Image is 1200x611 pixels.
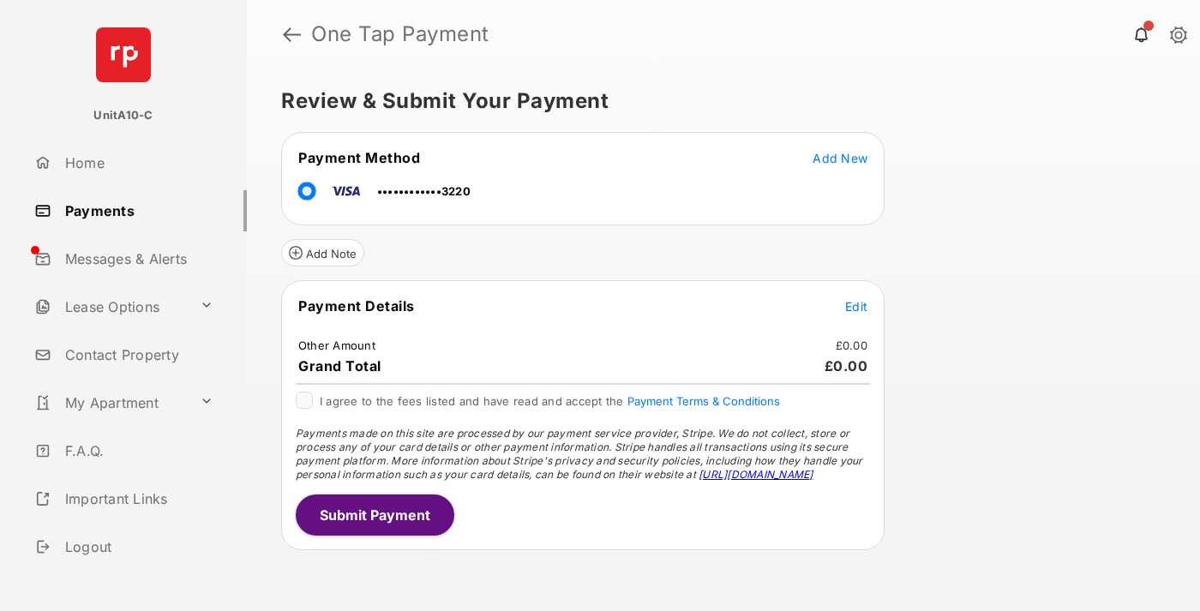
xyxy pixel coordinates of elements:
[27,382,193,423] a: My Apartment
[298,149,420,166] span: Payment Method
[27,478,220,519] a: Important Links
[27,286,193,327] a: Lease Options
[96,27,151,82] img: svg+xml;base64,PHN2ZyB4bWxucz0iaHR0cDovL3d3dy53My5vcmcvMjAwMC9zdmciIHdpZHRoPSI2NCIgaGVpZ2h0PSI2NC...
[27,430,247,471] a: F.A.Q.
[825,357,868,374] span: £0.00
[835,338,868,353] td: £0.00
[377,184,471,198] span: ••••••••••••3220
[845,299,867,314] span: Edit
[281,91,1152,111] h5: Review & Submit Your Payment
[296,427,863,481] span: Payments made on this site are processed by our payment service provider, Stripe. We do not colle...
[311,24,489,45] strong: One Tap Payment
[298,357,381,374] span: Grand Total
[27,334,247,375] a: Contact Property
[813,149,867,166] button: Add New
[298,297,415,314] span: Payment Details
[27,526,247,567] a: Logout
[699,468,813,481] a: [URL][DOMAIN_NAME]
[27,190,247,231] a: Payments
[281,239,364,267] button: Add Note
[296,494,454,536] button: Submit Payment
[813,151,867,165] span: Add New
[627,394,780,408] button: I agree to the fees listed and have read and accept the
[27,238,247,279] a: Messages & Alerts
[320,394,780,408] span: I agree to the fees listed and have read and accept the
[27,142,247,183] a: Home
[845,297,867,314] button: Edit
[93,107,153,124] p: UnitA10-C
[297,338,376,353] td: Other Amount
